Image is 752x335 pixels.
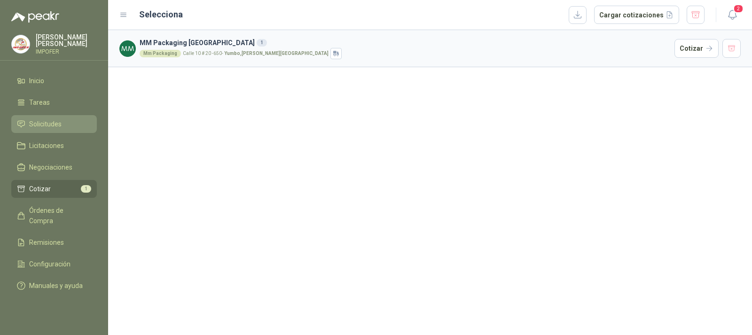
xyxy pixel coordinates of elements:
[11,11,59,23] img: Logo peakr
[29,119,62,129] span: Solicitudes
[81,185,91,193] span: 1
[29,184,51,194] span: Cotizar
[29,205,88,226] span: Órdenes de Compra
[29,140,64,151] span: Licitaciones
[29,259,70,269] span: Configuración
[11,158,97,176] a: Negociaciones
[140,50,181,57] div: Mm Packaging
[11,234,97,251] a: Remisiones
[29,237,64,248] span: Remisiones
[594,6,679,24] button: Cargar cotizaciones
[733,4,744,13] span: 2
[11,115,97,133] a: Solicitudes
[36,49,97,55] p: IMPOFER
[36,34,97,47] p: [PERSON_NAME] [PERSON_NAME]
[140,38,671,48] h3: MM Packaging [GEOGRAPHIC_DATA]
[674,39,719,58] button: Cotizar
[11,202,97,230] a: Órdenes de Compra
[12,35,30,53] img: Company Logo
[183,51,329,56] p: Calle 10 # 20 -650 -
[119,40,136,57] img: Company Logo
[724,7,741,23] button: 2
[257,39,267,47] div: 1
[224,51,329,56] strong: Yumbo , [PERSON_NAME][GEOGRAPHIC_DATA]
[29,162,72,172] span: Negociaciones
[11,180,97,198] a: Cotizar1
[139,8,183,21] h2: Selecciona
[29,97,50,108] span: Tareas
[29,76,44,86] span: Inicio
[29,280,83,291] span: Manuales y ayuda
[11,93,97,111] a: Tareas
[11,277,97,295] a: Manuales y ayuda
[11,137,97,155] a: Licitaciones
[11,72,97,90] a: Inicio
[11,255,97,273] a: Configuración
